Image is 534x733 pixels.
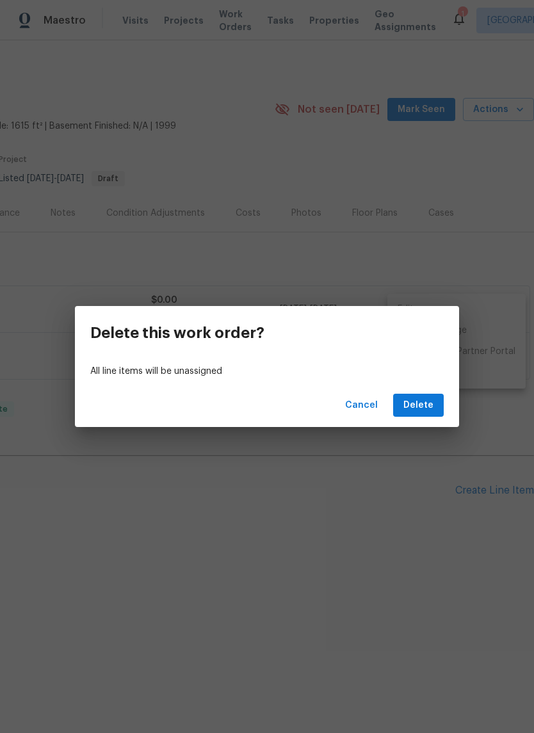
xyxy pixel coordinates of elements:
span: Cancel [345,398,378,414]
p: All line items will be unassigned [90,365,444,378]
button: Cancel [340,394,383,417]
h3: Delete this work order? [90,324,264,342]
span: Delete [403,398,433,414]
button: Delete [393,394,444,417]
